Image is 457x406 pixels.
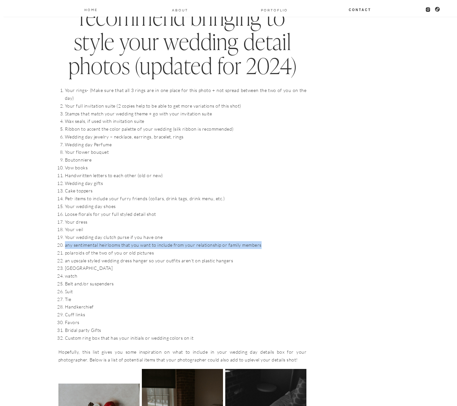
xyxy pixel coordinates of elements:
[65,288,306,295] li: Suit
[65,303,306,311] li: Handkerchief
[65,86,306,102] li: Your rings- (Make sure that all 3 rings are in one place for this photo + not spread between the ...
[65,117,306,125] li: Wax seals, if used with invitation suite
[172,7,189,12] a: About
[65,226,306,233] li: Your veil
[65,195,306,203] li: Pet- items to include your furry friends (collars, drink tags, drink menu, etc.)
[65,233,306,241] li: Your wedding day clutch purse if you have one
[65,210,306,218] li: Loose florals for your full styled detail shot
[65,249,306,257] li: polaroids of the two of you or old pictures
[84,7,98,12] a: Home
[348,7,372,12] a: Contact
[58,348,306,364] p: Hopefully, this list gives you some inspiration on what to include in your wedding day details bo...
[65,110,306,118] li: Stamps that match your wedding theme + go with your invitation suite
[65,164,306,172] li: Vow books
[65,141,306,149] li: Wedding day Perfume
[65,326,306,334] li: Bridal party Gifts
[258,7,290,12] a: PORTOFLIO
[65,203,306,210] li: Your wedding day shoes
[65,272,306,280] li: watch
[65,280,306,288] li: Belt and/or suspenders
[65,334,306,342] li: Custom ring box that has your initials or wedding colors on it
[65,148,306,156] li: Your flower bouquet
[65,125,306,133] li: Ribbon to accent the color palette of your wedding (silk ribbon is recommended)
[65,187,306,195] li: Cake toppers
[65,133,306,141] li: Wedding day jewelry – necklace, earrings, bracelet, rings
[65,264,306,272] li: [GEOGRAPHIC_DATA]
[65,172,306,179] li: Handwritten letters to each other (old or new)
[65,179,306,187] li: Wedding day gifts
[65,319,306,326] li: Favors
[65,311,306,319] li: Cuff links
[65,295,306,303] li: Tie
[65,102,306,110] li: Your full invitation suite (2 copies help to be able to get more variations of this shot)
[65,257,306,265] li: an upscale styled wedding dress hanger so your outfits aren’t on plastic hangers
[65,218,306,226] li: Your dress
[65,156,306,164] li: Boutonniere
[65,241,306,249] li: any sentimental heirlooms that you want to include from your relationship or family members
